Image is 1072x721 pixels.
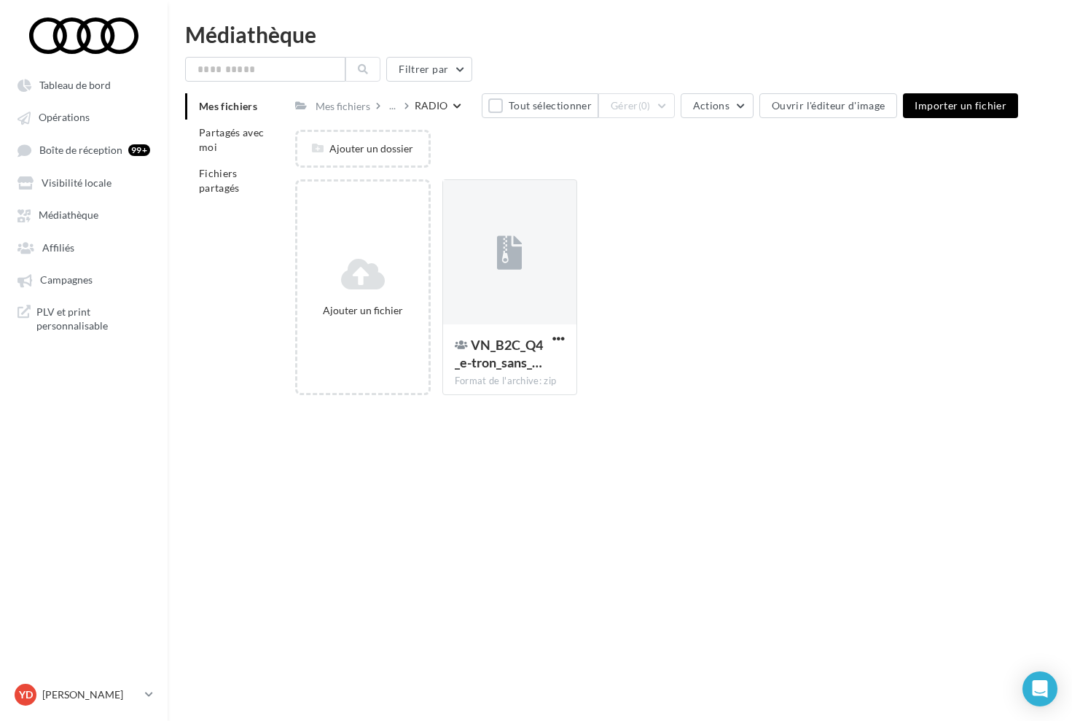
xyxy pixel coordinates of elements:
[303,303,423,318] div: Ajouter un fichier
[759,93,897,118] button: Ouvrir l'éditeur d'image
[9,299,159,339] a: PLV et print personnalisable
[42,687,139,702] p: [PERSON_NAME]
[455,337,543,370] span: VN_B2C_Q4_e-tron_sans_offre_RADIO
[12,681,156,709] a: YD [PERSON_NAME]
[1022,671,1057,706] div: Open Intercom Messenger
[9,104,159,130] a: Opérations
[9,266,159,292] a: Campagnes
[386,57,472,82] button: Filtrer par
[199,100,257,112] span: Mes fichiers
[455,375,566,388] div: Format de l'archive: zip
[482,93,598,118] button: Tout sélectionner
[415,98,447,113] div: RADIO
[297,141,429,156] div: Ajouter un dossier
[903,93,1018,118] button: Importer un fichier
[598,93,675,118] button: Gérer(0)
[386,96,399,116] div: ...
[39,79,111,91] span: Tableau de bord
[9,136,159,163] a: Boîte de réception 99+
[199,126,265,153] span: Partagés avec moi
[9,234,159,260] a: Affiliés
[42,241,74,254] span: Affiliés
[316,99,370,114] div: Mes fichiers
[36,305,150,333] span: PLV et print personnalisable
[128,144,150,156] div: 99+
[39,112,90,124] span: Opérations
[915,99,1006,112] span: Importer un fichier
[693,99,729,112] span: Actions
[40,274,93,287] span: Campagnes
[9,169,159,195] a: Visibilité locale
[39,209,98,222] span: Médiathèque
[42,176,111,189] span: Visibilité locale
[9,71,159,98] a: Tableau de bord
[638,100,651,112] span: (0)
[9,201,159,227] a: Médiathèque
[681,93,754,118] button: Actions
[39,144,122,156] span: Boîte de réception
[19,687,33,702] span: YD
[199,167,240,194] span: Fichiers partagés
[185,23,1055,45] div: Médiathèque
